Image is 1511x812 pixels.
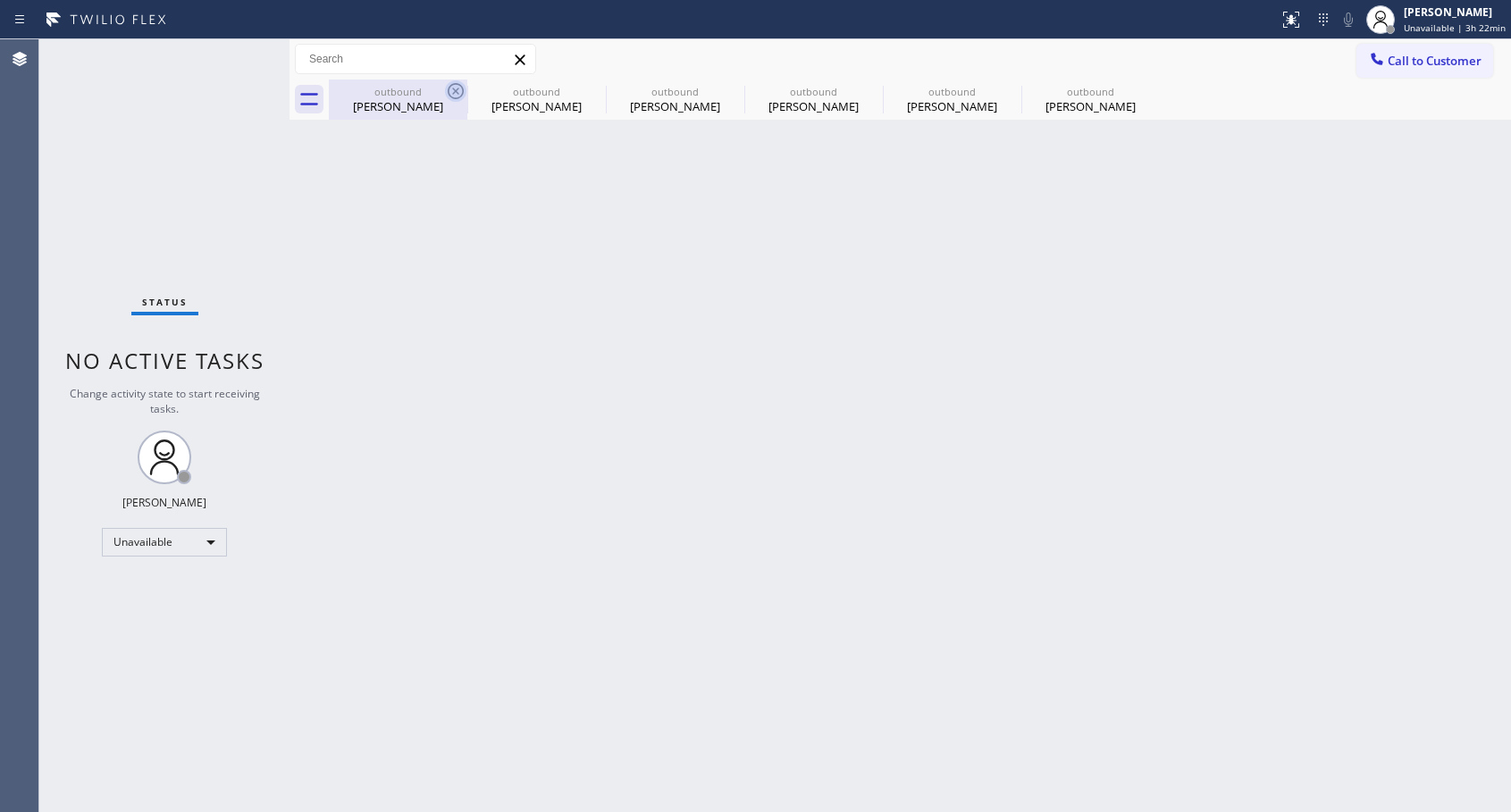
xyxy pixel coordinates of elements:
[70,386,260,416] span: Change activity state to start receiving tasks.
[331,80,466,120] div: Carla Herrera
[1404,4,1506,20] div: [PERSON_NAME]
[1023,98,1158,114] div: [PERSON_NAME]
[469,85,604,98] div: outbound
[122,495,206,510] div: [PERSON_NAME]
[1388,53,1482,69] span: Call to Customer
[885,98,1020,114] div: [PERSON_NAME]
[1336,7,1361,32] button: Mute
[65,346,264,375] span: No active tasks
[1404,21,1506,34] span: Unavailable | 3h 22min
[1356,44,1493,78] button: Call to Customer
[469,80,604,120] div: Carla Herrera
[469,98,604,114] div: [PERSON_NAME]
[608,85,743,98] div: outbound
[1023,85,1158,98] div: outbound
[142,296,188,308] span: Status
[608,98,743,114] div: [PERSON_NAME]
[885,85,1020,98] div: outbound
[885,80,1020,120] div: Allan Martin
[331,98,466,114] div: [PERSON_NAME]
[331,85,466,98] div: outbound
[746,98,881,114] div: [PERSON_NAME]
[746,85,881,98] div: outbound
[1023,80,1158,120] div: Allan Martin
[296,45,535,73] input: Search
[746,80,881,120] div: Carla Herrera
[608,80,743,120] div: Carla Herrera
[102,528,227,557] div: Unavailable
